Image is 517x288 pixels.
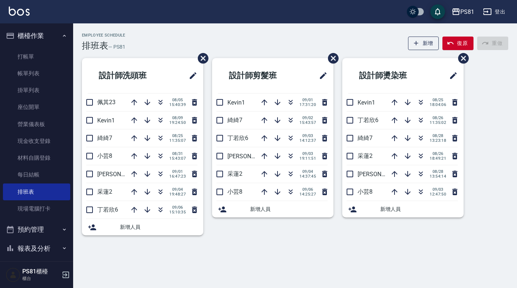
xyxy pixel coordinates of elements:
[184,67,197,84] span: 修改班表的標題
[3,82,70,99] a: 掛單列表
[358,117,378,124] span: 丁若欣6
[108,43,125,51] h6: — PS81
[358,188,373,195] span: 小芸8
[218,62,301,89] h2: 設計師剪髮班
[299,133,316,138] span: 09/03
[3,258,70,277] button: 客戶管理
[97,99,116,106] span: 佩其23
[97,152,112,159] span: 小芸8
[97,188,112,195] span: 采蓮2
[430,192,446,197] span: 12:47:50
[3,133,70,149] a: 現金收支登錄
[299,174,316,179] span: 14:37:45
[430,4,445,19] button: save
[192,48,210,69] span: 刪除班表
[430,187,446,192] span: 09/03
[97,134,112,141] span: 綺綺7
[430,138,446,143] span: 13:23:18
[6,268,20,282] img: Person
[169,187,186,192] span: 09/04
[3,220,70,239] button: 預約管理
[169,169,186,174] span: 09/01
[169,192,186,197] span: 19:48:27
[169,210,186,215] span: 15:10:35
[358,152,373,159] span: 采蓮2
[3,48,70,65] a: 打帳單
[299,120,316,125] span: 15:43:57
[82,33,125,38] h2: Employee Schedule
[449,4,477,19] button: PS81
[430,115,446,120] span: 08/26
[169,156,186,161] span: 15:43:07
[88,62,171,89] h2: 設計師洗頭班
[169,120,186,125] span: 19:24:50
[169,174,186,179] span: 16:47:23
[299,156,316,161] span: 19:11:51
[299,138,316,143] span: 14:12:37
[453,48,470,69] span: 刪除班表
[430,156,446,161] span: 18:49:21
[430,98,446,102] span: 08/25
[430,151,446,156] span: 08/26
[82,41,108,51] h3: 排班表
[3,65,70,82] a: 帳單列表
[97,117,115,124] span: Kevin1
[250,205,328,213] span: 新增人員
[480,5,508,19] button: 登出
[227,153,275,160] span: [PERSON_NAME]3
[169,205,186,210] span: 09/06
[3,26,70,45] button: 櫃檯作業
[299,151,316,156] span: 09/03
[299,169,316,174] span: 09/04
[227,99,245,106] span: Kevin1
[3,116,70,133] a: 營業儀表板
[3,183,70,200] a: 排班表
[227,117,242,124] span: 綺綺7
[299,98,316,102] span: 09/01
[3,239,70,258] button: 報表及分析
[212,201,333,217] div: 新增人員
[169,138,186,143] span: 11:35:07
[358,171,405,178] span: [PERSON_NAME]3
[299,102,316,107] span: 17:31:20
[169,98,186,102] span: 08/05
[120,223,197,231] span: 新增人員
[3,99,70,115] a: 座位開單
[169,133,186,138] span: 08/25
[348,62,431,89] h2: 設計師燙染班
[430,174,446,179] span: 13:54:14
[408,37,439,50] button: 新增
[9,7,30,16] img: Logo
[314,67,328,84] span: 修改班表的標題
[3,200,70,217] a: 現場電腦打卡
[97,206,118,213] span: 丁若欣6
[227,188,242,195] span: 小芸8
[22,268,60,275] h5: PS81櫃檯
[322,48,340,69] span: 刪除班表
[445,67,458,84] span: 修改班表的標題
[82,219,203,235] div: 新增人員
[299,187,316,192] span: 09/06
[460,7,474,16] div: PS81
[3,149,70,166] a: 材料自購登錄
[380,205,458,213] span: 新增人員
[430,102,446,107] span: 18:04:06
[358,134,373,141] span: 綺綺7
[169,151,186,156] span: 08/31
[97,171,144,178] span: [PERSON_NAME]3
[169,102,186,107] span: 15:40:39
[299,115,316,120] span: 09/02
[22,275,60,282] p: 櫃台
[430,120,446,125] span: 11:35:02
[430,169,446,174] span: 08/28
[358,99,375,106] span: Kevin1
[299,192,316,197] span: 14:25:27
[3,166,70,183] a: 每日結帳
[430,133,446,138] span: 08/28
[342,201,464,217] div: 新增人員
[227,170,242,177] span: 采蓮2
[227,134,248,141] span: 丁若欣6
[442,37,473,50] button: 復原
[169,115,186,120] span: 08/09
